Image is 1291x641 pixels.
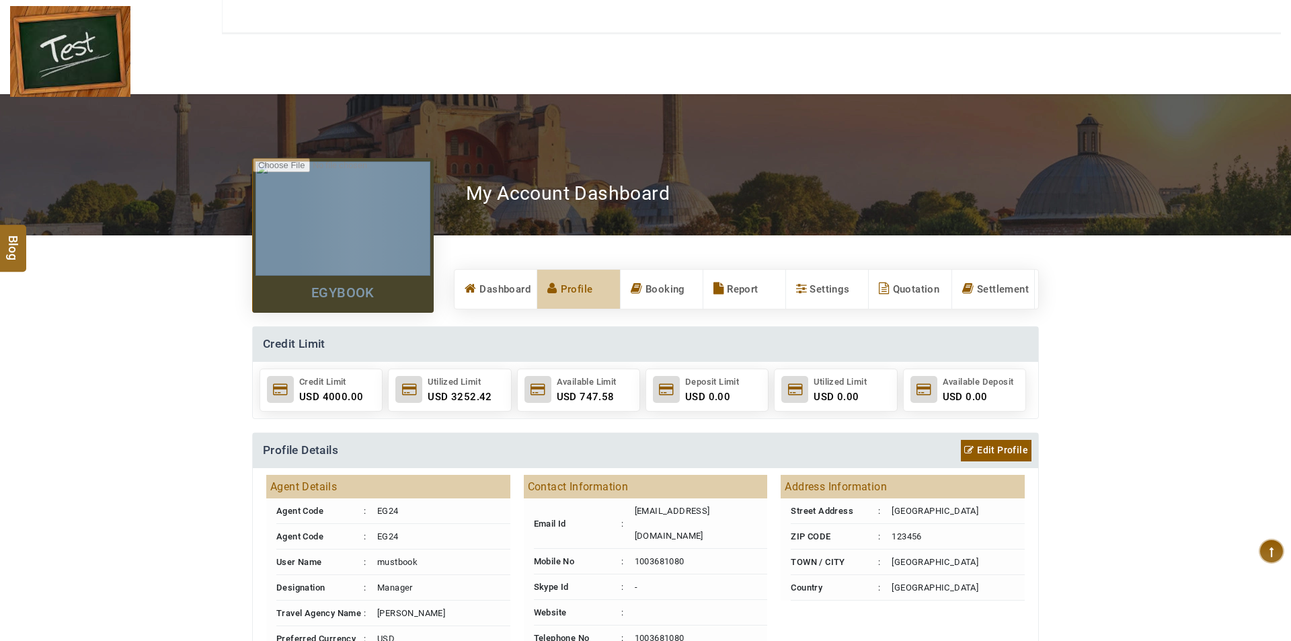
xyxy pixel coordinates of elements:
[377,557,418,567] span: mustbook
[364,550,377,575] td: :
[878,575,892,601] td: :
[621,600,635,626] td: :
[952,270,1034,309] a: Settlement
[364,601,377,626] td: :
[534,556,575,566] b: Mobile No
[5,235,22,246] span: Blog
[685,391,730,403] span: USD 0.00
[364,575,377,601] td: :
[892,557,978,567] span: [GEOGRAPHIC_DATA]
[635,506,710,541] span: [EMAIL_ADDRESS][DOMAIN_NAME]
[635,556,684,566] span: 1003681080
[621,498,635,549] td: :
[253,327,1038,362] h4: Credit Limit
[878,498,892,524] td: :
[534,519,566,529] b: Email Id
[266,475,510,499] h3: Agent Details
[786,270,868,309] a: Settings
[892,582,978,593] span: [GEOGRAPHIC_DATA]
[791,531,830,541] b: ZIP CODE
[466,182,670,205] h2: My Account Dashboard
[791,557,845,567] b: TOWN / CITY
[892,531,921,541] span: 123456
[791,506,853,516] b: Street Address
[534,582,569,592] b: Skype Id
[781,475,1025,499] h3: Address Information
[621,549,635,574] td: :
[364,498,377,524] td: :
[878,524,892,550] td: :
[276,557,322,567] b: User Name
[537,270,619,309] a: Profile
[299,376,363,390] div: Credit Limit
[557,376,617,390] div: Available Limit
[276,608,361,618] b: Travel Agency Name
[428,376,492,390] div: Utilized Limit
[814,376,867,390] div: Utilized Limit
[377,608,445,618] span: [PERSON_NAME]
[253,433,1038,468] h4: Profile Details
[428,391,492,403] span: USD 3252.42
[377,531,399,541] span: EG24
[10,6,130,97] img: The Royal Line Holidays
[910,376,1019,390] div: Available Deposit
[377,506,399,516] span: EG24
[703,270,785,309] a: Report
[943,391,988,403] span: USD 0.00
[892,506,978,516] span: [GEOGRAPHIC_DATA]
[455,270,537,309] a: Dashboard
[534,607,567,617] b: Website
[791,582,822,593] b: Country
[878,550,892,575] td: :
[635,582,637,592] span: -
[276,506,323,516] b: Agent Code
[276,582,325,593] b: Designation
[869,270,951,309] a: Quotation
[814,391,859,403] span: USD 0.00
[685,376,739,390] div: Deposit Limit
[961,440,1031,461] a: Edit Profile
[377,582,413,593] span: Manager
[557,391,615,403] span: USD 747.58
[364,524,377,550] td: :
[276,531,323,541] b: Agent Code
[299,391,363,403] span: USD 4000.00
[621,270,703,309] a: Booking
[621,574,635,600] td: :
[524,475,768,499] h3: Contact Information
